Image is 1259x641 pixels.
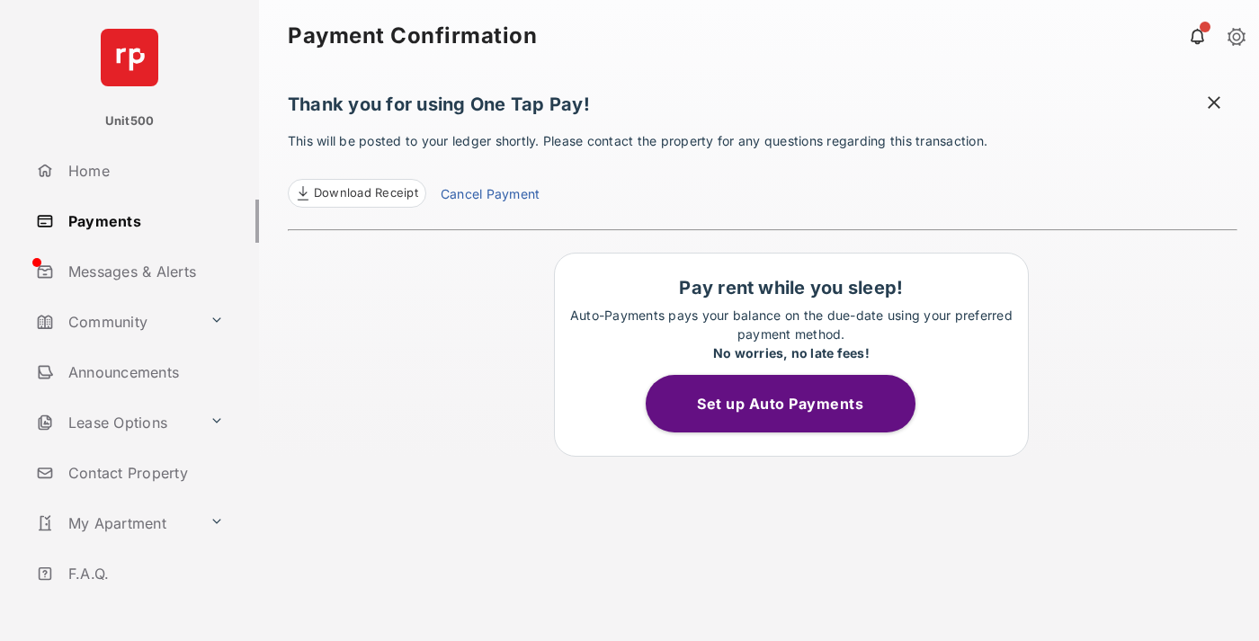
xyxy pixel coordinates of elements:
img: svg+xml;base64,PHN2ZyB4bWxucz0iaHR0cDovL3d3dy53My5vcmcvMjAwMC9zdmciIHdpZHRoPSI2NCIgaGVpZ2h0PSI2NC... [101,29,158,86]
strong: Payment Confirmation [288,25,537,47]
a: Cancel Payment [441,184,540,208]
a: My Apartment [29,502,202,545]
a: F.A.Q. [29,552,259,595]
a: Payments [29,200,259,243]
a: Community [29,300,202,343]
h1: Thank you for using One Tap Pay! [288,93,1237,124]
a: Announcements [29,351,259,394]
a: Home [29,149,259,192]
p: Auto-Payments pays your balance on the due-date using your preferred payment method. [564,306,1019,362]
p: Unit500 [105,112,155,130]
button: Set up Auto Payments [646,375,915,432]
a: Set up Auto Payments [646,395,937,413]
a: Lease Options [29,401,202,444]
a: Messages & Alerts [29,250,259,293]
a: Contact Property [29,451,259,494]
a: Download Receipt [288,179,426,208]
div: No worries, no late fees! [564,343,1019,362]
p: This will be posted to your ledger shortly. Please contact the property for any questions regardi... [288,131,1237,208]
h1: Pay rent while you sleep! [564,277,1019,298]
span: Download Receipt [314,184,418,202]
